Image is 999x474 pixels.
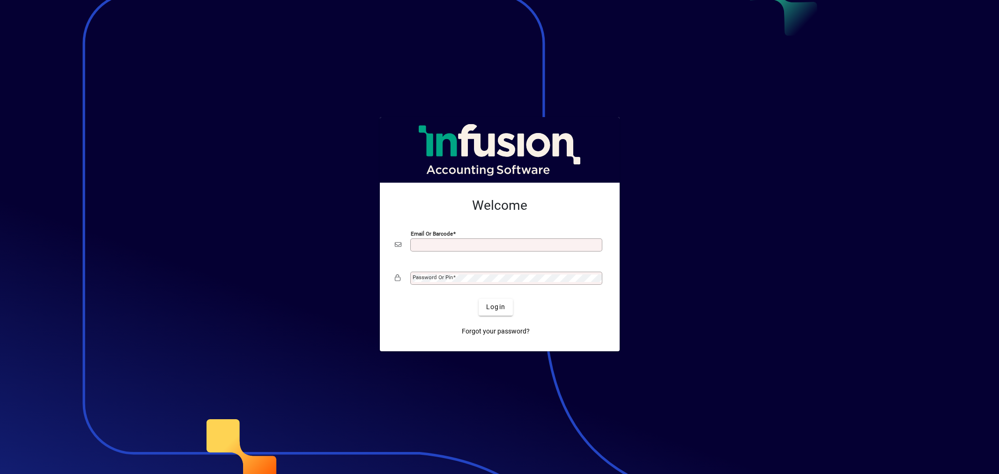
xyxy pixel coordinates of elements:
[458,323,533,340] a: Forgot your password?
[462,326,530,336] span: Forgot your password?
[486,302,505,312] span: Login
[479,299,513,316] button: Login
[395,198,605,214] h2: Welcome
[411,230,453,237] mat-label: Email or Barcode
[413,274,453,281] mat-label: Password or Pin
